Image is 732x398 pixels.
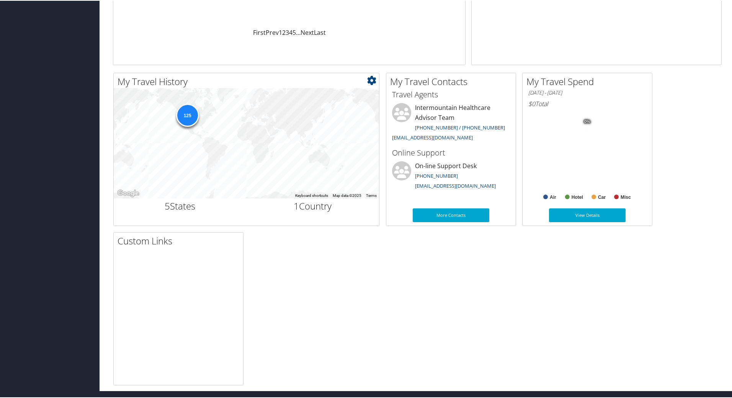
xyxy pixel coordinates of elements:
[528,99,646,107] h6: Total
[392,88,510,99] h3: Travel Agents
[621,194,631,199] text: Misc
[252,199,374,212] h2: Country
[119,199,241,212] h2: States
[392,147,510,157] h3: Online Support
[253,28,266,36] a: First
[118,74,379,87] h2: My Travel History
[526,74,652,87] h2: My Travel Spend
[366,193,377,197] a: Terms (opens in new tab)
[549,208,626,221] a: View Details
[550,194,556,199] text: Air
[286,28,289,36] a: 3
[572,194,583,199] text: Hotel
[266,28,279,36] a: Prev
[390,74,516,87] h2: My Travel Contacts
[388,102,514,143] li: Intermountain Healthcare Advisor Team
[413,208,489,221] a: More Contacts
[314,28,326,36] a: Last
[584,119,590,123] tspan: 0%
[176,103,199,126] div: 125
[294,199,299,211] span: 1
[415,172,458,179] a: [PHONE_NUMBER]
[415,123,505,130] a: [PHONE_NUMBER] / [PHONE_NUMBER]
[388,161,514,192] li: On-line Support Desk
[116,188,141,198] img: Google
[118,234,243,247] h2: Custom Links
[279,28,282,36] a: 1
[528,88,646,96] h6: [DATE] - [DATE]
[296,28,301,36] span: …
[289,28,292,36] a: 4
[165,199,170,211] span: 5
[528,99,535,107] span: $0
[598,194,606,199] text: Car
[392,133,473,140] a: [EMAIL_ADDRESS][DOMAIN_NAME]
[415,182,496,188] a: [EMAIL_ADDRESS][DOMAIN_NAME]
[295,192,328,198] button: Keyboard shortcuts
[292,28,296,36] a: 5
[333,193,361,197] span: Map data ©2025
[282,28,286,36] a: 2
[116,188,141,198] a: Open this area in Google Maps (opens a new window)
[301,28,314,36] a: Next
